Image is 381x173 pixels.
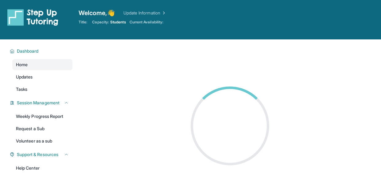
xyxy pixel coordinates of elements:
[7,9,58,26] img: logo
[92,20,109,25] span: Capacity:
[14,151,69,158] button: Support & Resources
[16,62,28,68] span: Home
[79,20,87,25] span: Title:
[123,10,166,16] a: Update Information
[12,135,72,147] a: Volunteer as a sub
[12,71,72,82] a: Updates
[14,48,69,54] button: Dashboard
[79,9,115,17] span: Welcome, 👋
[16,74,33,80] span: Updates
[14,100,69,106] button: Session Management
[110,20,126,25] span: Students
[12,123,72,134] a: Request a Sub
[160,10,166,16] img: Chevron Right
[12,59,72,70] a: Home
[12,111,72,122] a: Weekly Progress Report
[17,48,39,54] span: Dashboard
[130,20,163,25] span: Current Availability:
[17,100,60,106] span: Session Management
[17,151,58,158] span: Support & Resources
[12,84,72,95] a: Tasks
[16,86,27,92] span: Tasks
